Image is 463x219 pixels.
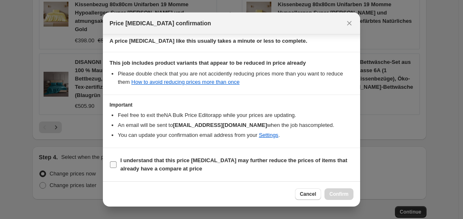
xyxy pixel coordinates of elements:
[110,60,306,66] b: This job includes product variants that appear to be reduced in price already
[110,102,353,108] h3: Important
[300,191,316,197] span: Cancel
[118,121,353,129] li: An email will be sent to when the job has completed .
[344,17,355,29] button: Close
[132,79,240,85] a: How to avoid reducing prices more than once
[110,19,211,27] span: Price [MEDICAL_DATA] confirmation
[120,157,347,172] b: I understand that this price [MEDICAL_DATA] may further reduce the prices of items that already h...
[110,38,307,44] b: A price [MEDICAL_DATA] like this usually takes a minute or less to complete.
[173,122,267,128] b: [EMAIL_ADDRESS][DOMAIN_NAME]
[118,70,353,86] li: Please double check that you are not accidently reducing prices more than you want to reduce them
[118,131,353,139] li: You can update your confirmation email address from your .
[118,111,353,119] li: Feel free to exit the NA Bulk Price Editor app while your prices are updating.
[259,132,278,138] a: Settings
[295,188,321,200] button: Cancel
